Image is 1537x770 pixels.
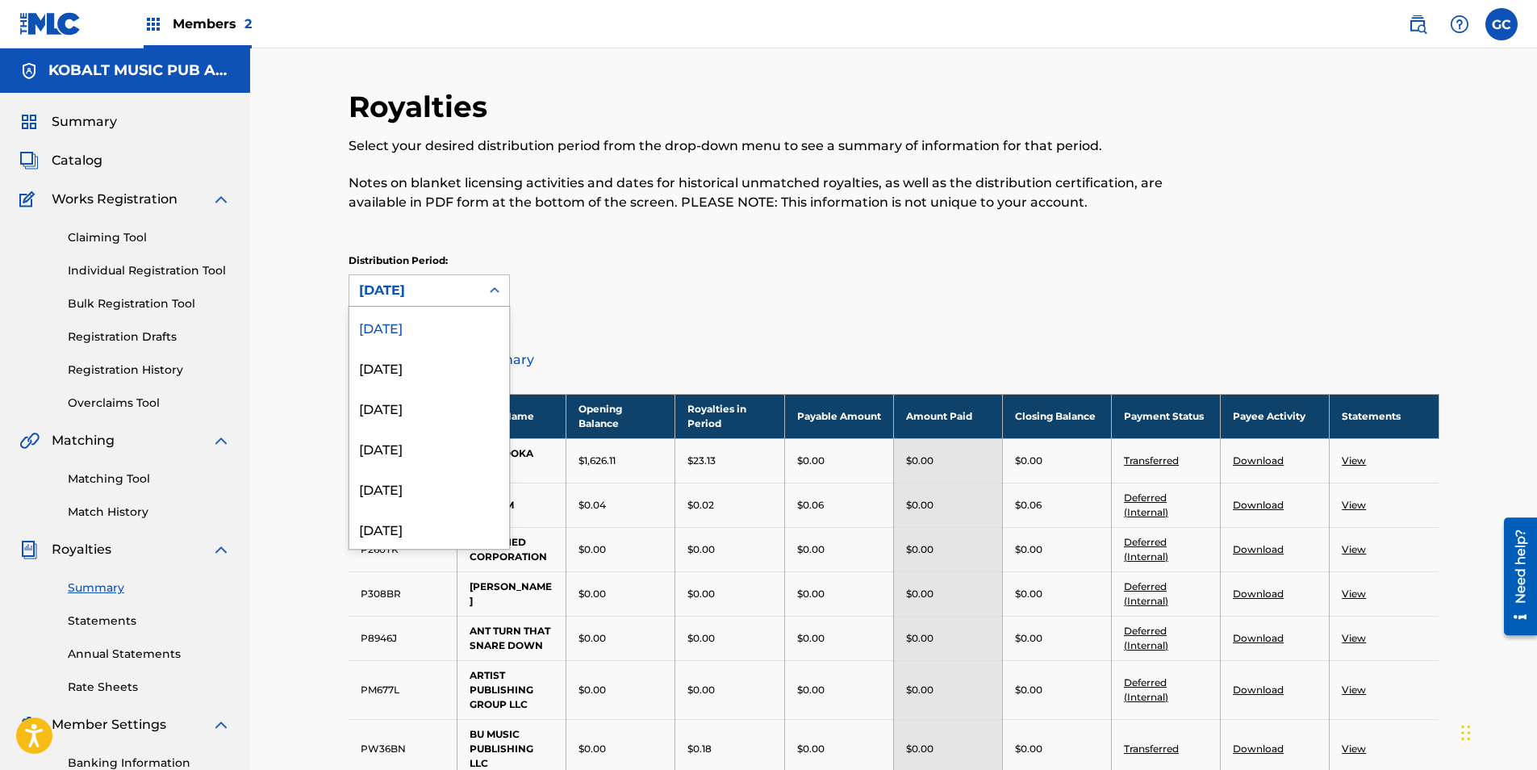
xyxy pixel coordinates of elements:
th: Amount Paid [893,394,1002,438]
a: View [1342,543,1366,555]
a: Match History [68,504,231,521]
a: Registration History [68,362,231,379]
p: $0.00 [906,631,933,646]
td: 5 ALARM [457,483,566,527]
a: Download [1233,499,1284,511]
p: $0.00 [578,631,606,646]
p: Notes on blanket licensing activities and dates for historical unmatched royalties, as well as th... [349,174,1188,212]
div: [DATE] [349,508,509,549]
a: Deferred (Internal) [1124,580,1168,607]
div: [DATE] [359,281,470,300]
a: Download [1233,588,1284,600]
a: Transferred [1124,743,1179,755]
div: [DATE] [349,307,509,347]
span: Member Settings [52,715,166,734]
a: Rate Sheets [68,679,231,696]
td: P308BR [349,571,457,616]
div: [DATE] [349,347,509,387]
a: Claiming Tool [68,229,231,246]
th: Opening Balance [566,394,675,438]
p: $0.00 [797,587,825,601]
img: Catalog [19,151,39,170]
div: [DATE] [349,468,509,508]
th: Payee Activity [1221,394,1330,438]
th: Payable Amount [784,394,893,438]
a: SummarySummary [19,112,117,132]
p: $0.00 [1015,542,1042,557]
img: Works Registration [19,190,40,209]
p: $0.00 [687,542,715,557]
a: Summary [68,580,231,596]
img: expand [211,715,231,734]
p: $23.13 [687,454,716,468]
img: Summary [19,112,39,132]
a: Matching Tool [68,471,231,488]
img: Accounts [19,61,39,81]
span: Summary [52,112,117,132]
p: $0.06 [797,498,824,513]
td: 21 BAZOOKA SALUTE [457,438,566,483]
a: View [1342,743,1366,755]
td: PM677L [349,660,457,719]
td: ANT TURN THAT SNARE DOWN [457,616,566,660]
img: search [1408,15,1427,34]
th: Closing Balance [1002,394,1111,438]
span: Matching [52,431,115,450]
iframe: Chat Widget [1456,693,1537,770]
td: AMPLIFIED CORPORATION [457,527,566,571]
img: expand [211,431,231,450]
p: $0.00 [906,587,933,601]
th: Payee Name [457,394,566,438]
a: View [1342,684,1366,696]
h2: Royalties [349,89,495,125]
div: [DATE] [349,428,509,468]
a: Download [1233,632,1284,644]
img: MLC Logo [19,12,81,36]
p: $0.00 [797,454,825,468]
p: $0.00 [1015,631,1042,646]
a: View [1342,499,1366,511]
div: Drag [1461,709,1471,757]
p: Distribution Period: [349,253,510,268]
p: $0.00 [1015,742,1042,756]
a: Deferred (Internal) [1124,492,1168,518]
a: Registration Drafts [68,329,231,345]
p: $0.00 [797,742,825,756]
a: CatalogCatalog [19,151,102,170]
p: $0.00 [687,631,715,646]
p: $0.00 [1015,454,1042,468]
p: $0.02 [687,498,714,513]
p: $0.00 [906,683,933,697]
div: User Menu [1485,8,1518,40]
a: Distribution Summary [349,341,1439,379]
a: Download [1233,454,1284,467]
th: Payment Status [1111,394,1220,438]
p: $0.00 [797,683,825,697]
p: $0.00 [797,631,825,646]
span: Works Registration [52,190,178,209]
th: Royalties in Period [675,394,784,438]
h5: KOBALT MUSIC PUB AMERICA INC [48,61,231,80]
p: $0.00 [797,542,825,557]
p: $0.00 [578,587,606,601]
img: Royalties [19,540,39,559]
a: Deferred (Internal) [1124,676,1168,703]
p: $0.00 [578,683,606,697]
p: $0.00 [578,742,606,756]
a: Transferred [1124,454,1179,467]
td: ARTIST PUBLISHING GROUP LLC [457,660,566,719]
img: Matching [19,431,40,450]
a: Download [1233,743,1284,755]
p: $0.00 [906,742,933,756]
td: P8946J [349,616,457,660]
p: $0.00 [906,498,933,513]
a: View [1342,588,1366,600]
p: $0.00 [578,542,606,557]
a: Download [1233,684,1284,696]
a: Deferred (Internal) [1124,536,1168,563]
img: help [1450,15,1469,34]
p: Select your desired distribution period from the drop-down menu to see a summary of information f... [349,136,1188,156]
p: $0.00 [906,454,933,468]
a: Bulk Registration Tool [68,295,231,312]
